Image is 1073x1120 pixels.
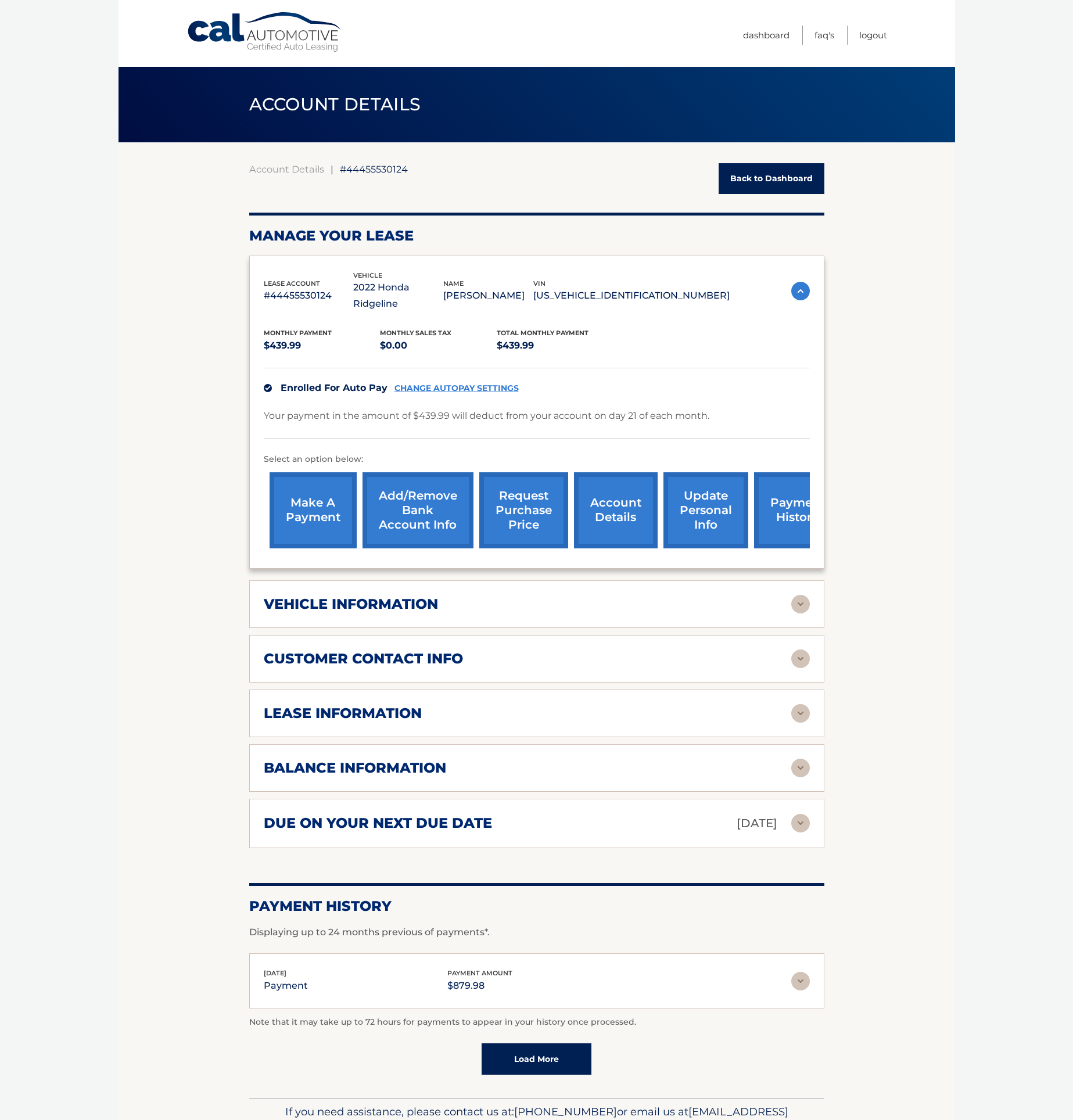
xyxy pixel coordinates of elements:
a: Load More [482,1043,591,1075]
p: Displaying up to 24 months previous of payments*. [249,925,824,939]
img: accordion-rest.svg [791,704,810,723]
p: $0.00 [380,338,497,354]
a: Cal Automotive [186,12,343,53]
a: Account Details [249,163,324,175]
span: [PHONE_NUMBER] [514,1105,617,1118]
p: [US_VEHICLE_IDENTIFICATION_NUMBER] [533,288,730,304]
h2: customer contact info [264,650,463,667]
a: Dashboard [743,26,790,45]
a: request purchase price [479,472,568,548]
a: Back to Dashboard [719,163,824,194]
span: payment amount [447,969,512,977]
p: Your payment in the amount of $439.99 will deduct from your account on day 21 of each month. [264,408,709,424]
span: Monthly Payment [264,329,332,337]
span: vin [533,279,546,288]
p: $879.98 [447,978,512,994]
a: account details [574,472,658,548]
p: 2022 Honda Ridgeline [353,279,443,312]
img: accordion-rest.svg [791,972,810,990]
span: name [443,279,464,288]
p: $439.99 [497,338,613,354]
span: Enrolled For Auto Pay [281,382,387,393]
span: | [331,163,333,175]
span: #44455530124 [340,163,408,175]
a: update personal info [663,472,748,548]
img: accordion-rest.svg [791,595,810,613]
h2: Manage Your Lease [249,227,824,245]
p: payment [264,978,308,994]
a: Logout [859,26,887,45]
img: accordion-rest.svg [791,814,810,832]
h2: lease information [264,705,422,722]
p: #44455530124 [264,288,354,304]
span: ACCOUNT DETAILS [249,94,421,115]
span: vehicle [353,271,382,279]
p: Select an option below: [264,453,810,466]
p: [PERSON_NAME] [443,288,533,304]
span: Monthly sales Tax [380,329,451,337]
a: CHANGE AUTOPAY SETTINGS [394,383,519,393]
img: accordion-rest.svg [791,759,810,777]
span: [DATE] [264,969,286,977]
a: payment history [754,472,841,548]
a: make a payment [270,472,357,548]
h2: Payment History [249,898,824,915]
span: lease account [264,279,320,288]
a: FAQ's [814,26,834,45]
h2: balance information [264,759,446,777]
h2: due on your next due date [264,814,492,832]
p: Note that it may take up to 72 hours for payments to appear in your history once processed. [249,1015,824,1029]
p: [DATE] [737,813,777,834]
h2: vehicle information [264,595,438,613]
img: check.svg [264,384,272,392]
p: $439.99 [264,338,381,354]
img: accordion-active.svg [791,282,810,300]
span: Total Monthly Payment [497,329,588,337]
img: accordion-rest.svg [791,649,810,668]
a: Add/Remove bank account info [363,472,473,548]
